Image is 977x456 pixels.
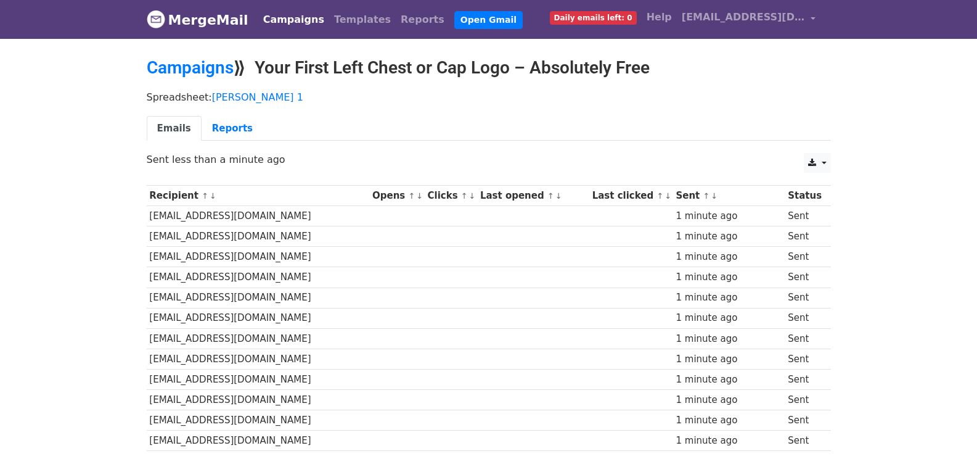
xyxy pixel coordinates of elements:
[147,308,370,328] td: [EMAIL_ADDRESS][DOMAIN_NAME]
[147,431,370,451] td: [EMAIL_ADDRESS][DOMAIN_NAME]
[589,186,673,206] th: Last clicked
[454,11,523,29] a: Open Gmail
[147,247,370,267] td: [EMAIL_ADDRESS][DOMAIN_NAME]
[147,369,370,389] td: [EMAIL_ADDRESS][DOMAIN_NAME]
[785,186,824,206] th: Status
[147,288,370,308] td: [EMAIL_ADDRESS][DOMAIN_NAME]
[676,393,782,407] div: 1 minute ago
[147,267,370,288] td: [EMAIL_ADDRESS][DOMAIN_NAME]
[785,206,824,226] td: Sent
[425,186,477,206] th: Clicks
[258,7,329,32] a: Campaigns
[676,209,782,223] div: 1 minute ago
[477,186,589,206] th: Last opened
[147,390,370,410] td: [EMAIL_ADDRESS][DOMAIN_NAME]
[210,191,216,201] a: ↓
[202,116,263,141] a: Reports
[147,116,202,141] a: Emails
[785,267,824,288] td: Sent
[550,11,637,25] span: Daily emails left: 0
[785,328,824,349] td: Sent
[416,191,423,201] a: ↓
[212,91,303,103] a: [PERSON_NAME] 1
[785,390,824,410] td: Sent
[676,311,782,325] div: 1 minute ago
[785,369,824,389] td: Sent
[147,328,370,349] td: [EMAIL_ADDRESS][DOMAIN_NAME]
[202,191,208,201] a: ↑
[461,191,468,201] a: ↑
[547,191,554,201] a: ↑
[673,186,785,206] th: Sent
[147,226,370,247] td: [EMAIL_ADDRESS][DOMAIN_NAME]
[676,434,782,448] div: 1 minute ago
[396,7,449,32] a: Reports
[656,191,663,201] a: ↑
[677,5,821,34] a: [EMAIL_ADDRESS][DOMAIN_NAME]
[147,153,831,166] p: Sent less than a minute ago
[329,7,396,32] a: Templates
[785,308,824,328] td: Sent
[676,291,782,305] div: 1 minute ago
[785,226,824,247] td: Sent
[676,352,782,367] div: 1 minute ago
[711,191,717,201] a: ↓
[147,206,370,226] td: [EMAIL_ADDRESS][DOMAIN_NAME]
[147,186,370,206] th: Recipient
[682,10,805,25] span: [EMAIL_ADDRESS][DOMAIN_NAME]
[555,191,562,201] a: ↓
[676,250,782,264] div: 1 minute ago
[676,373,782,387] div: 1 minute ago
[147,10,165,28] img: MergeMail logo
[676,270,782,284] div: 1 minute ago
[369,186,425,206] th: Opens
[469,191,476,201] a: ↓
[147,7,248,33] a: MergeMail
[545,5,642,30] a: Daily emails left: 0
[703,191,710,201] a: ↑
[147,410,370,431] td: [EMAIL_ADDRESS][DOMAIN_NAME]
[147,57,234,78] a: Campaigns
[785,410,824,431] td: Sent
[785,288,824,308] td: Sent
[147,349,370,369] td: [EMAIL_ADDRESS][DOMAIN_NAME]
[147,57,831,78] h2: ⟫ Your First Left Chest or Cap Logo – Absolutely Free
[676,413,782,428] div: 1 minute ago
[147,91,831,104] p: Spreadsheet:
[664,191,671,201] a: ↓
[676,332,782,346] div: 1 minute ago
[408,191,415,201] a: ↑
[676,230,782,244] div: 1 minute ago
[785,431,824,451] td: Sent
[785,247,824,267] td: Sent
[642,5,677,30] a: Help
[785,349,824,369] td: Sent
